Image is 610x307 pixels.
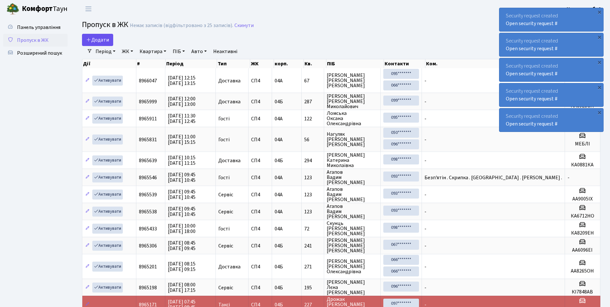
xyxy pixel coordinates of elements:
[596,34,603,40] div: ×
[92,190,123,200] a: Активувати
[217,59,250,68] th: Тип
[211,46,240,57] a: Неактивні
[139,98,157,105] span: 8965999
[139,174,157,181] span: 8965546
[567,5,602,13] b: Консьєрж б. 4.
[304,264,321,269] span: 271
[506,95,558,102] a: Open security request #
[139,208,157,215] span: 8965538
[17,37,49,44] span: Пропуск в ЖК
[596,59,603,65] div: ×
[499,108,603,132] div: Security request created
[92,97,123,107] a: Активувати
[424,191,426,198] span: -
[168,112,196,125] span: [DATE] 11:30 [DATE] 12:45
[139,225,157,232] span: 8965433
[304,209,321,214] span: 123
[424,242,426,249] span: -
[170,46,187,57] a: ПІБ
[137,46,169,57] a: Квартира
[189,46,209,57] a: Авто
[218,137,230,142] span: Гості
[168,281,196,294] span: [DATE] 08:00 [DATE] 17:15
[499,8,603,31] div: Security request created
[93,46,118,57] a: Період
[304,192,321,197] span: 123
[80,4,96,14] button: Переключити навігацію
[251,192,269,197] span: СП4
[92,114,123,124] a: Активувати
[327,221,378,236] span: Скунць [PERSON_NAME] [PERSON_NAME]
[218,158,241,163] span: Доставка
[424,208,426,215] span: -
[139,191,157,198] span: 8965539
[119,46,136,57] a: ЖК
[304,116,321,121] span: 122
[568,196,597,202] h5: АА9005ІХ
[251,158,269,163] span: СП4
[506,20,558,27] a: Open security request #
[168,260,196,273] span: [DATE] 08:15 [DATE] 09:15
[139,115,157,122] span: 8965911
[275,98,283,105] span: 04Б
[275,284,283,291] span: 04Б
[218,175,230,180] span: Гості
[234,23,254,29] a: Скинути
[384,59,425,68] th: Контакти
[424,136,426,143] span: -
[218,209,233,214] span: Сервіс
[568,174,569,181] span: -
[139,284,157,291] span: 8965198
[136,59,166,68] th: #
[568,230,597,236] h5: КА8209ЕН
[304,175,321,180] span: 123
[92,172,123,182] a: Активувати
[218,192,233,197] span: Сервіс
[251,78,269,83] span: СП4
[3,21,68,34] a: Панель управління
[251,116,269,121] span: СП4
[139,263,157,270] span: 8965201
[304,226,321,231] span: 72
[274,59,304,68] th: корп.
[275,136,283,143] span: 04А
[327,280,378,295] span: [PERSON_NAME] Лєна [PERSON_NAME]
[218,99,241,104] span: Доставка
[3,34,68,47] a: Пропуск в ЖК
[251,137,269,142] span: СП4
[304,285,321,290] span: 195
[86,36,109,43] span: Додати
[275,225,283,232] span: 04А
[82,34,113,46] a: Додати
[424,174,562,181] span: Безп'ятін . Скрипка . [GEOGRAPHIC_DATA] . [PERSON_NAME] .
[251,175,269,180] span: СП4
[92,224,123,234] a: Активувати
[568,213,597,219] h5: КА6712НО
[168,171,196,184] span: [DATE] 09:45 [DATE] 10:45
[82,59,136,68] th: Дії
[326,59,384,68] th: ПІБ
[251,209,269,214] span: СП4
[424,225,426,232] span: -
[275,191,283,198] span: 04А
[596,109,603,116] div: ×
[218,264,241,269] span: Доставка
[218,116,230,121] span: Гості
[275,208,283,215] span: 04А
[275,242,283,249] span: 04Б
[92,262,123,272] a: Активувати
[424,263,426,270] span: -
[166,59,217,68] th: Період
[425,59,565,68] th: Ком.
[139,136,157,143] span: 8965831
[92,207,123,217] a: Активувати
[304,243,321,248] span: 241
[327,73,378,88] span: [PERSON_NAME] [PERSON_NAME] [PERSON_NAME]
[506,70,558,77] a: Open security request #
[168,133,196,146] span: [DATE] 11:00 [DATE] 15:15
[568,162,597,168] h5: КА0881КА
[327,259,378,274] span: [PERSON_NAME] [PERSON_NAME] Олександрівна
[275,115,283,122] span: 04А
[218,285,233,290] span: Сервіс
[568,268,597,274] h5: АА8265ОН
